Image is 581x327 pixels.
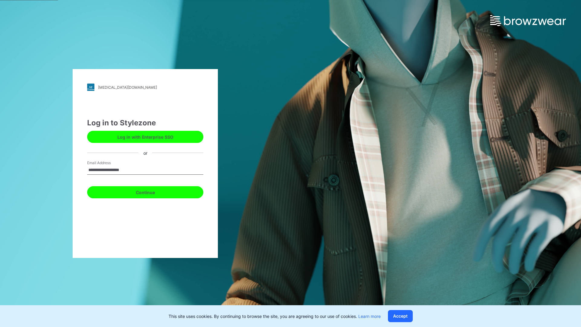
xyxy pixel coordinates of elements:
[358,314,381,319] a: Learn more
[87,117,203,128] div: Log in to Stylezone
[388,310,413,322] button: Accept
[87,84,203,91] a: [MEDICAL_DATA][DOMAIN_NAME]
[87,131,203,143] button: Log in with Enterprise SSO
[490,15,566,26] img: browzwear-logo.e42bd6dac1945053ebaf764b6aa21510.svg
[98,85,157,90] div: [MEDICAL_DATA][DOMAIN_NAME]
[169,313,381,319] p: This site uses cookies. By continuing to browse the site, you are agreeing to our use of cookies.
[87,186,203,198] button: Continue
[87,160,130,166] label: Email Address
[139,150,152,156] div: or
[87,84,94,91] img: stylezone-logo.562084cfcfab977791bfbf7441f1a819.svg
